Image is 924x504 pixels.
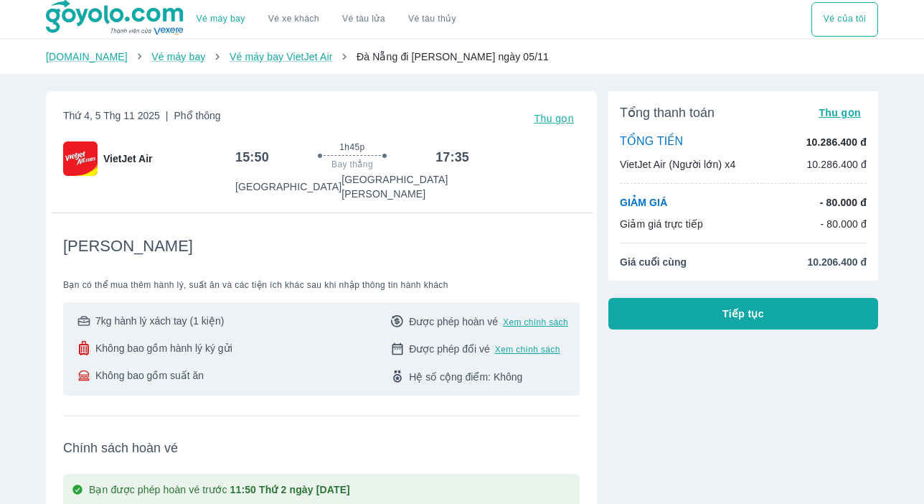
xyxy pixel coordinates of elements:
span: Bay thẳng [331,159,373,170]
p: VietJet Air (Người lớn) x4 [620,157,735,172]
span: Đà Nẵng đi [PERSON_NAME] ngày 05/11 [357,51,549,62]
span: VietJet Air [103,151,152,166]
span: Không bao gồm hành lý ký gửi [95,341,232,355]
span: Được phép hoàn vé [409,314,498,329]
span: 10.206.400 đ [807,255,867,269]
p: Giảm giá trực tiếp [620,217,703,231]
a: [DOMAIN_NAME] [46,51,128,62]
button: Tiếp tục [608,298,878,330]
a: Vé xe khách [268,14,319,24]
p: Bạn được phép hoàn vé trước [89,482,350,499]
a: Vé máy bay [197,14,245,24]
div: choose transportation mode [185,2,468,37]
nav: breadcrumb [46,50,878,64]
span: Phổ thông [174,110,220,121]
p: - 80.000 đ [820,195,867,210]
p: 10.286.400 đ [806,157,867,172]
a: Vé máy bay VietJet Air [230,51,332,62]
span: Thứ 4, 5 Thg 11 2025 [63,108,221,129]
p: 10.286.400 đ [806,135,867,149]
button: Xem chính sách [503,317,568,328]
span: Hệ số cộng điểm: Không [409,370,522,384]
p: [GEOGRAPHIC_DATA] [235,179,341,194]
span: Tổng thanh toán [620,104,715,121]
p: TỔNG TIỀN [620,134,683,150]
span: Tiếp tục [722,307,764,321]
button: Vé của tôi [811,2,878,37]
strong: 11:50 Thứ 2 ngày [DATE] [230,484,350,495]
span: Giá cuối cùng [620,255,687,269]
span: Được phép đổi vé [409,342,490,356]
button: Thu gọn [528,108,580,129]
span: | [166,110,169,121]
span: Không bao gồm suất ăn [95,368,204,383]
p: GIẢM GIÁ [620,195,667,210]
a: Vé máy bay [151,51,205,62]
span: [PERSON_NAME] [63,236,193,256]
span: 7kg hành lý xách tay (1 kiện) [95,314,224,328]
span: 1h45p [339,141,364,153]
p: [GEOGRAPHIC_DATA][PERSON_NAME] [341,172,469,201]
button: Xem chính sách [495,344,560,355]
a: Vé tàu lửa [331,2,397,37]
div: choose transportation mode [811,2,878,37]
h6: 15:50 [235,149,269,166]
p: - 80.000 đ [820,217,867,231]
span: Bạn có thể mua thêm hành lý, suất ăn và các tiện ích khác sau khi nhập thông tin hành khách [63,279,580,291]
button: Vé tàu thủy [397,2,468,37]
button: Thu gọn [813,103,867,123]
span: Thu gọn [819,107,861,118]
h6: 17:35 [435,149,469,166]
span: Chính sách hoàn vé [63,439,580,457]
span: Thu gọn [534,113,574,124]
